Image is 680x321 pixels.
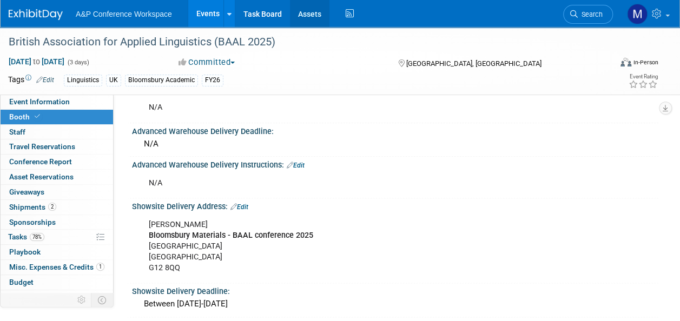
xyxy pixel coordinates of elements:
a: Misc. Expenses & Credits1 [1,260,113,275]
span: Shipments [9,203,56,211]
img: Matt Hambridge [627,4,648,24]
div: In-Person [633,58,658,66]
b: Bloomsbury Materials - BAAL conference 2025 [149,231,313,240]
a: Travel Reservations [1,139,113,154]
td: Tags [8,74,54,86]
div: Between [DATE]-[DATE] [140,296,650,312]
div: N/A [140,136,650,152]
span: Booth [9,112,42,121]
td: Personalize Event Tab Strip [72,293,91,307]
span: Staff [9,128,25,136]
span: Tasks [8,232,44,241]
img: ExhibitDay [9,9,63,20]
div: FY26 [202,75,223,86]
div: Advanced Warehouse Delivery Instructions: [132,157,658,171]
img: Format-Inperson.png [620,58,631,66]
div: N/A [141,97,554,118]
span: A&P Conference Workspace [76,10,172,18]
div: Bloomsbury Academic [125,75,198,86]
div: UK [106,75,121,86]
span: Travel Reservations [9,142,75,151]
div: [PERSON_NAME] [GEOGRAPHIC_DATA] [GEOGRAPHIC_DATA] G12 8QQ [141,214,554,279]
span: Asset Reservations [9,172,74,181]
a: Giveaways [1,185,113,199]
div: British Association for Applied Linguistics (BAAL 2025) [5,32,603,52]
span: Playbook [9,248,41,256]
a: Edit [230,203,248,211]
a: Edit [287,162,305,169]
a: Event Information [1,95,113,109]
span: Budget [9,278,34,286]
div: Showsite Delivery Deadline: [132,283,658,297]
span: Conference Report [9,157,72,166]
a: Sponsorships [1,215,113,230]
span: [DATE] [DATE] [8,57,65,66]
span: (3 days) [67,59,89,66]
div: N/A [141,172,554,194]
a: Budget [1,275,113,290]
a: ROI, Objectives & ROO [1,290,113,305]
a: Search [563,5,613,24]
a: Booth [1,110,113,124]
div: Showsite Delivery Address: [132,198,658,212]
a: Playbook [1,245,113,259]
span: Sponsorships [9,218,56,226]
a: Shipments2 [1,200,113,215]
span: 1 [96,263,104,271]
span: 2 [48,203,56,211]
div: Advanced Warehouse Delivery Deadline: [132,123,658,137]
a: Staff [1,125,113,139]
div: Event Format [564,56,658,72]
span: 78% [30,233,44,241]
div: Event Rating [629,74,658,79]
span: Event Information [9,97,70,106]
span: [GEOGRAPHIC_DATA], [GEOGRAPHIC_DATA] [406,59,542,68]
td: Toggle Event Tabs [91,293,114,307]
a: Edit [36,76,54,84]
button: Committed [175,57,239,68]
span: Search [578,10,603,18]
span: ROI, Objectives & ROO [9,293,82,302]
div: Linguistics [64,75,102,86]
span: Misc. Expenses & Credits [9,263,104,271]
a: Tasks78% [1,230,113,244]
span: Giveaways [9,188,44,196]
a: Conference Report [1,155,113,169]
span: to [31,57,42,66]
a: Asset Reservations [1,170,113,184]
i: Booth reservation complete [35,113,40,119]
